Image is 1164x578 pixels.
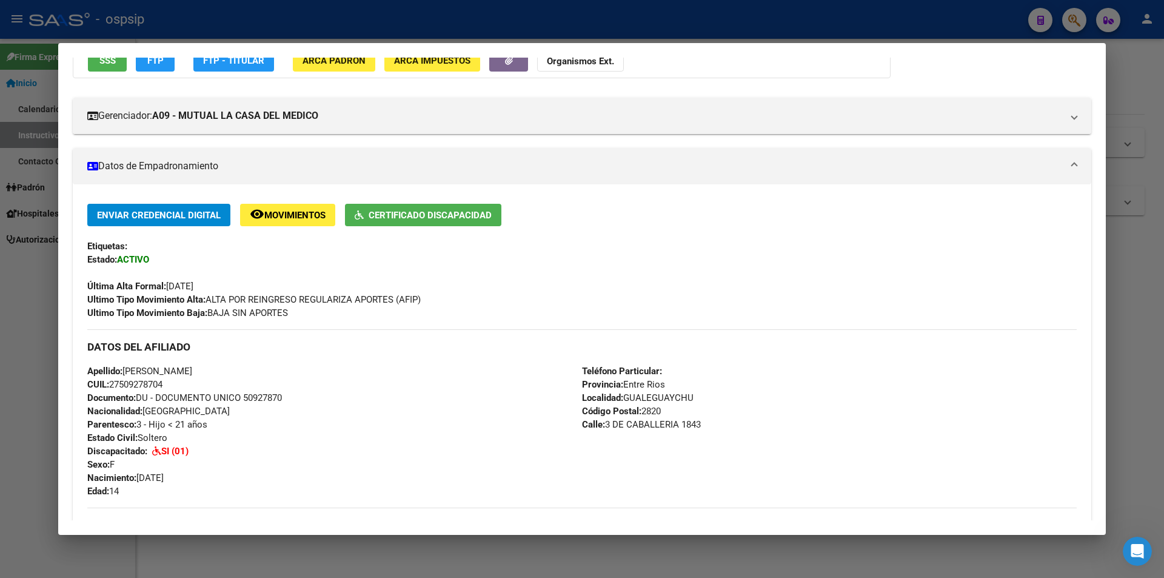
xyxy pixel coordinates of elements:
strong: Nacionalidad: [87,406,142,417]
strong: Discapacitado: [87,446,147,457]
span: Entre Rios [582,379,665,390]
strong: CUIL: [87,379,109,390]
strong: Documento: [87,392,136,403]
span: 2820 [582,406,661,417]
strong: Localidad: [582,392,623,403]
strong: Estado Civil: [87,432,138,443]
button: Certificado Discapacidad [345,204,501,226]
button: ARCA Padrón [293,49,375,72]
span: SSS [99,55,116,66]
strong: Parentesco: [87,419,136,430]
button: SSS [88,49,127,72]
iframe: Intercom live chat [1123,537,1152,566]
mat-panel-title: Gerenciador: [87,109,1062,123]
span: FTP [147,55,164,66]
strong: Código Postal: [582,406,641,417]
span: ARCA Padrón [303,55,366,66]
span: 14 [87,486,119,497]
span: [PERSON_NAME] [87,366,192,377]
strong: SI (01) [161,446,189,457]
span: Enviar Credencial Digital [97,210,221,221]
span: ALTA POR REINGRESO REGULARIZA APORTES (AFIP) [87,294,421,305]
span: 27509278704 [87,379,162,390]
span: FTP - Titular [203,55,264,66]
span: 3 - Hijo < 21 años [87,419,207,430]
strong: Teléfono Particular: [582,366,662,377]
mat-expansion-panel-header: Datos de Empadronamiento [73,148,1091,184]
span: GUALEGUAYCHU [582,392,694,403]
span: Soltero [87,432,167,443]
strong: Sexo: [87,459,110,470]
span: 3 DE CABALLERIA 1843 [582,419,701,430]
mat-panel-title: Datos de Empadronamiento [87,159,1062,173]
span: [DATE] [87,281,193,292]
strong: Calle: [582,419,605,430]
button: Enviar Credencial Digital [87,204,230,226]
mat-icon: remove_red_eye [250,207,264,221]
h3: DATOS GRUPO FAMILIAR [87,519,1077,532]
span: Movimientos [264,210,326,221]
strong: Última Alta Formal: [87,281,166,292]
span: F [87,459,115,470]
span: Certificado Discapacidad [369,210,492,221]
strong: Estado: [87,254,117,265]
button: ARCA Impuestos [384,49,480,72]
strong: Nacimiento: [87,472,136,483]
strong: Ultimo Tipo Movimiento Baja: [87,307,207,318]
span: BAJA SIN APORTES [87,307,288,318]
strong: Organismos Ext. [547,56,614,67]
span: [GEOGRAPHIC_DATA] [87,406,230,417]
strong: A09 - MUTUAL LA CASA DEL MEDICO [152,109,318,123]
button: Movimientos [240,204,335,226]
strong: Etiquetas: [87,241,127,252]
h3: DATOS DEL AFILIADO [87,340,1077,354]
strong: Ultimo Tipo Movimiento Alta: [87,294,206,305]
button: FTP - Titular [193,49,274,72]
strong: Edad: [87,486,109,497]
strong: ACTIVO [117,254,149,265]
span: DU - DOCUMENTO UNICO 50927870 [87,392,282,403]
span: [DATE] [87,472,164,483]
strong: Provincia: [582,379,623,390]
span: ARCA Impuestos [394,55,470,66]
button: FTP [136,49,175,72]
button: Organismos Ext. [537,49,624,72]
strong: Apellido: [87,366,122,377]
mat-expansion-panel-header: Gerenciador:A09 - MUTUAL LA CASA DEL MEDICO [73,98,1091,134]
